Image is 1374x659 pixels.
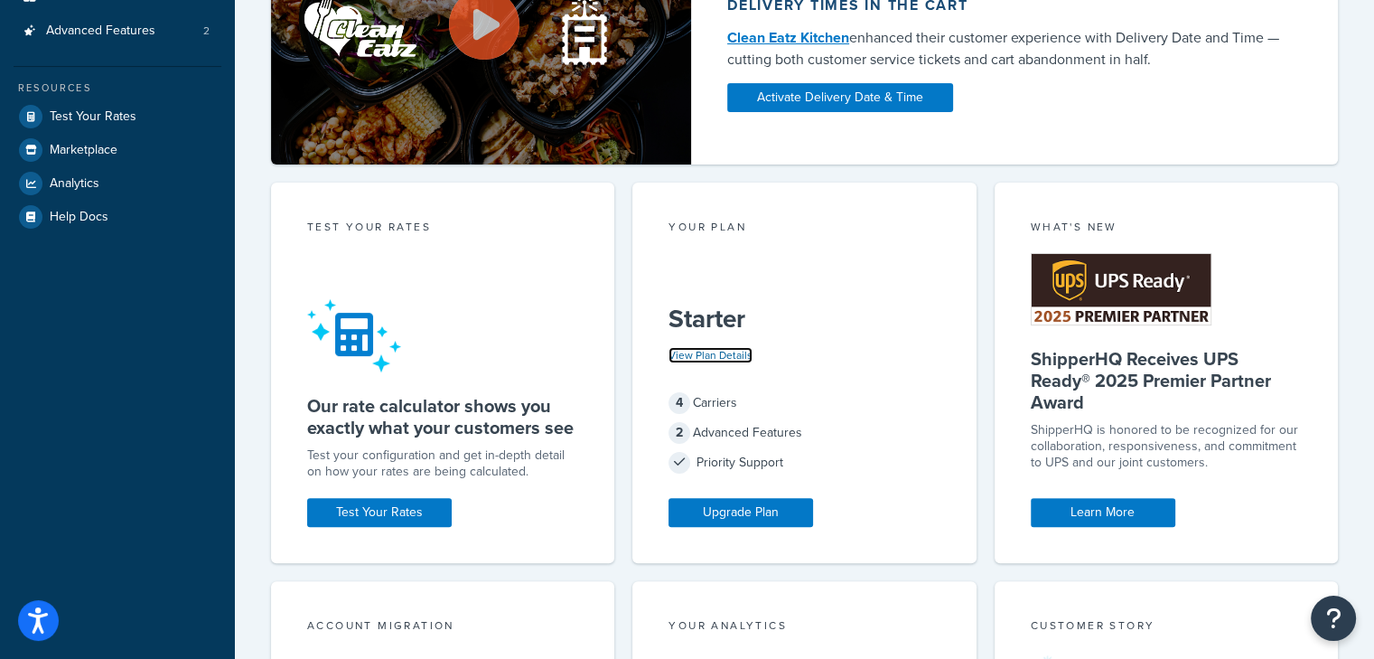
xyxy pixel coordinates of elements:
div: Domain: [DOMAIN_NAME] [47,47,199,61]
button: Open Resource Center [1311,596,1356,641]
a: Advanced Features2 [14,14,221,48]
span: 4 [668,392,690,414]
a: Clean Eatz Kitchen [727,27,849,48]
span: Advanced Features [46,24,155,39]
div: v 4.0.25 [51,29,89,43]
div: Test your configuration and get in-depth detail on how your rates are being calculated. [307,447,578,480]
a: View Plan Details [668,347,752,363]
h5: ShipperHQ Receives UPS Ready® 2025 Premier Partner Award [1031,348,1302,413]
a: Marketplace [14,134,221,166]
div: Account Migration [307,617,578,638]
img: tab_domain_overview_orange.svg [52,105,67,119]
div: Keywords by Traffic [202,107,298,118]
span: 2 [668,422,690,444]
div: Test your rates [307,219,578,240]
a: Test Your Rates [307,498,452,527]
span: Analytics [50,176,99,192]
li: Advanced Features [14,14,221,48]
h5: Our rate calculator shows you exactly what your customers see [307,395,578,438]
a: Upgrade Plan [668,498,813,527]
span: 2 [203,24,210,39]
div: Customer Story [1031,617,1302,638]
a: Learn More [1031,498,1175,527]
div: Carriers [668,391,939,416]
a: Analytics [14,167,221,200]
div: Your Analytics [668,617,939,638]
div: Advanced Features [668,420,939,446]
p: ShipperHQ is honored to be recognized for our collaboration, responsiveness, and commitment to UP... [1031,422,1302,471]
a: Activate Delivery Date & Time [727,83,953,112]
div: Your Plan [668,219,939,240]
div: Resources [14,80,221,96]
a: Test Your Rates [14,100,221,133]
div: Domain Overview [72,107,162,118]
a: Help Docs [14,201,221,233]
span: Marketplace [50,143,117,158]
div: enhanced their customer experience with Delivery Date and Time — cutting both customer service ti... [727,27,1288,71]
img: website_grey.svg [29,47,43,61]
img: tab_keywords_by_traffic_grey.svg [182,105,197,119]
img: logo_orange.svg [29,29,43,43]
h5: Starter [668,305,939,334]
span: Test Your Rates [50,109,136,125]
div: What's New [1031,219,1302,240]
span: Help Docs [50,210,108,225]
div: Priority Support [668,450,939,475]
